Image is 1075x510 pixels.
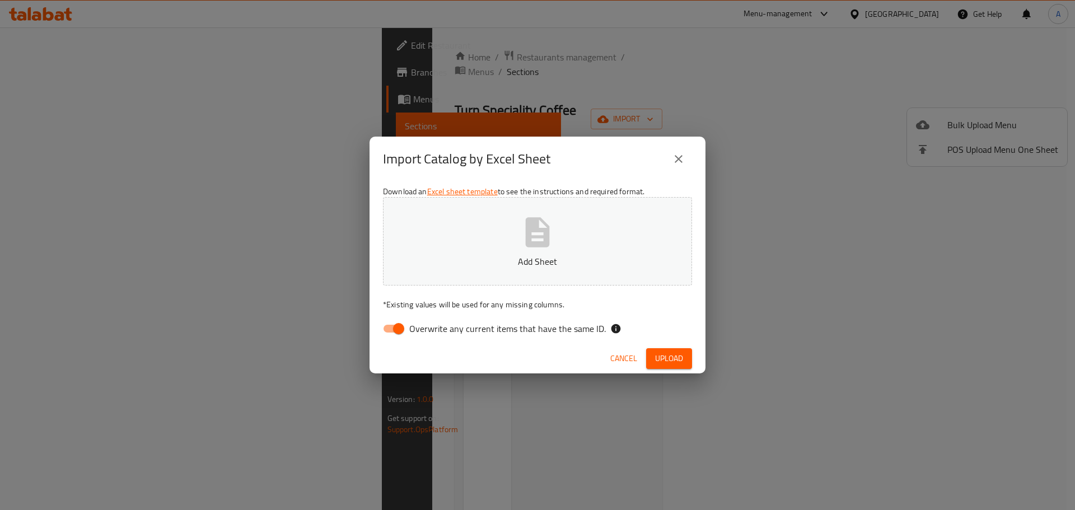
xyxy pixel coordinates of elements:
button: Add Sheet [383,197,692,286]
button: Upload [646,348,692,369]
span: Cancel [610,352,637,366]
svg: If the overwrite option isn't selected, then the items that match an existing ID will be ignored ... [610,323,621,334]
button: close [665,146,692,172]
a: Excel sheet template [427,184,498,199]
p: Add Sheet [400,255,675,268]
span: Overwrite any current items that have the same ID. [409,322,606,335]
h2: Import Catalog by Excel Sheet [383,150,550,168]
div: Download an to see the instructions and required format. [370,181,705,344]
button: Cancel [606,348,642,369]
span: Upload [655,352,683,366]
p: Existing values will be used for any missing columns. [383,299,692,310]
